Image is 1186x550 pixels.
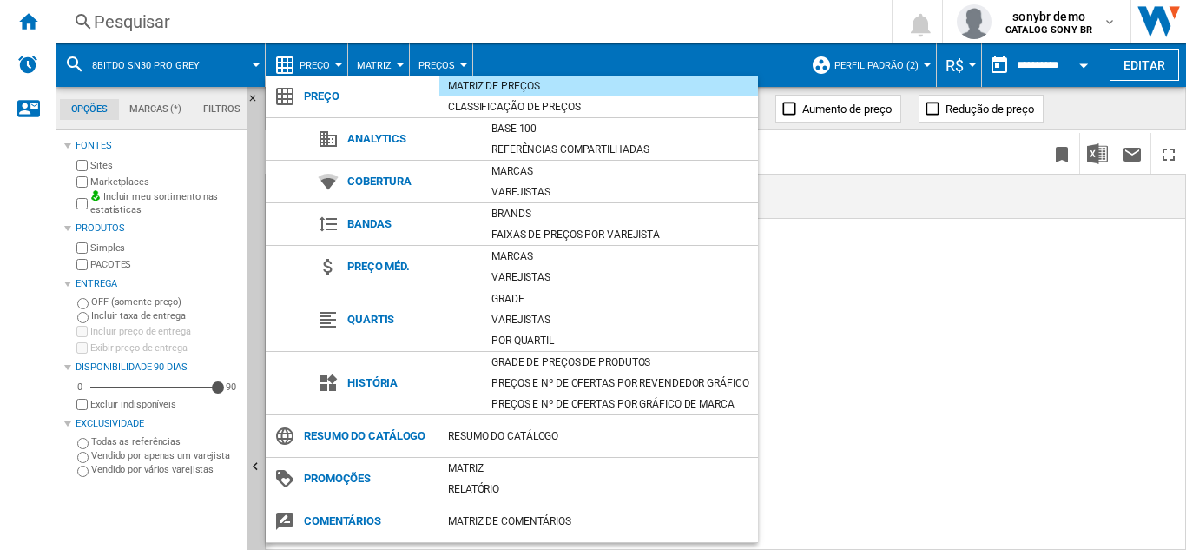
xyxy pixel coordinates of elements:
span: Bandas [339,212,483,236]
div: Por quartil [483,332,758,349]
div: Resumo do catálogo [439,427,758,445]
span: História [339,371,483,395]
div: Varejistas [483,183,758,201]
span: Preço [295,84,439,109]
div: Marcas [483,248,758,265]
div: Relatório [439,480,758,498]
span: Comentários [295,509,439,533]
div: Varejistas [483,311,758,328]
span: Promoções [295,467,439,491]
span: Cobertura [339,169,483,194]
div: Matriz [439,460,758,477]
div: Base 100 [483,120,758,137]
div: Grade de preços de produtos [483,354,758,371]
div: Grade [483,290,758,308]
div: Preços e Nº de ofertas por revendedor gráfico [483,374,758,392]
div: Marcas [483,162,758,180]
div: Classificação de preços [439,98,758,116]
div: Referências compartilhadas [483,141,758,158]
div: Faixas de preços por varejista [483,226,758,243]
span: Quartis [339,308,483,332]
div: Varejistas [483,268,758,286]
span: Preço méd. [339,255,483,279]
div: Matriz de preços [439,77,758,95]
div: Matriz de comentários [439,513,758,530]
span: Analytics [339,127,483,151]
div: Brands [483,205,758,222]
span: Resumo do catálogo [295,424,439,448]
div: Preços e Nº de ofertas por gráfico de marca [483,395,758,413]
